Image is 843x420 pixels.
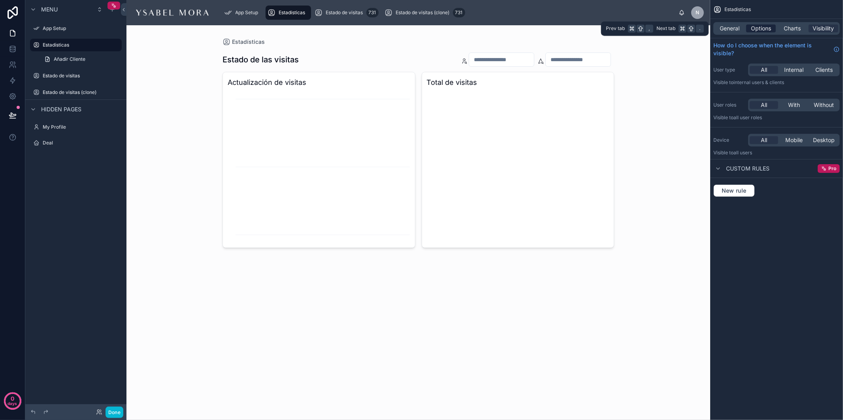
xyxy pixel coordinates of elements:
span: Estadísticas [724,6,751,13]
div: 731 [366,8,379,17]
span: Mobile [785,136,803,144]
span: Pro [828,165,836,172]
span: General [720,24,740,32]
span: With [788,101,800,109]
label: Device [713,137,745,143]
span: Estado de visitas (clone) [396,9,450,16]
span: Clients [815,66,833,74]
span: Charts [784,24,801,32]
span: N [696,9,700,16]
span: , [646,25,653,32]
a: Añadir Cliente [40,53,122,66]
a: How do I choose when the element is visible? [713,41,840,57]
label: Estadísticas [43,42,117,48]
span: Internal users & clients [734,79,784,85]
label: Estado de visitas [43,73,120,79]
span: Estado de visitas [326,9,363,16]
a: Estado de visitas [30,69,122,82]
span: Hidden pages [41,105,81,113]
a: Deal [30,137,122,149]
a: Estadísticas [266,6,311,20]
span: All [761,136,767,144]
a: Estadísticas [30,39,122,51]
span: Prev tab [606,25,625,32]
label: Deal [43,140,120,146]
label: Estado de visitas (clone) [43,89,120,96]
span: Options [751,24,771,32]
a: App Setup [30,22,122,35]
p: 0 [11,395,14,403]
span: Visibility [813,24,834,32]
span: Estadísticas [279,9,306,16]
span: Next tab [656,25,675,32]
label: User roles [713,102,745,108]
button: Done [106,407,123,418]
a: My Profile [30,121,122,133]
span: Añadir Cliente [54,56,85,62]
span: All [761,101,767,109]
div: scrollable content [218,4,679,21]
span: All [761,66,767,74]
label: User type [713,67,745,73]
label: My Profile [43,124,120,130]
p: days [8,398,17,409]
span: Without [814,101,834,109]
a: App Setup [222,6,264,20]
a: Estado de visitas731 [313,6,381,20]
span: Menu [41,6,58,13]
span: How do I choose when the element is visible? [713,41,830,57]
span: . [697,25,703,32]
span: Desktop [813,136,835,144]
p: Visible to [713,150,840,156]
p: Visible to [713,79,840,86]
a: Estado de visitas (clone)731 [383,6,468,20]
a: Estado de visitas (clone) [30,86,122,99]
span: Internal [785,66,804,74]
span: Custom rules [726,165,769,172]
span: New rule [719,187,750,194]
div: 731 [453,8,465,17]
img: App logo [133,6,212,19]
span: All user roles [734,114,762,120]
label: App Setup [43,25,120,32]
button: New rule [713,184,755,197]
span: all users [734,150,752,156]
p: Visible to [713,114,840,121]
span: App Setup [236,9,258,16]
